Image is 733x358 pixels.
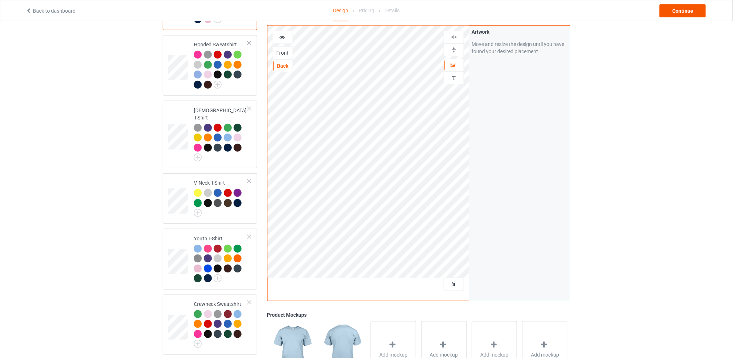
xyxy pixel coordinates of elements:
[472,41,567,55] div: Move and resize the design until you have found your desired placement
[194,179,248,214] div: V-Neck T-Shirt
[194,340,202,348] img: svg+xml;base64,PD94bWwgdmVyc2lvbj0iMS4wIiBlbmNvZGluZz0iVVRGLTgiPz4KPHN2ZyB3aWR0aD0iMjJweCIgaGVpZ2...
[194,107,248,159] div: [DEMOGRAPHIC_DATA] T-Shirt
[660,4,706,17] div: Continue
[194,41,248,88] div: Hooded Sweatshirt
[451,34,457,41] img: svg%3E%0A
[273,62,293,70] div: Back
[163,229,257,289] div: Youth T-Shirt
[451,46,457,53] img: svg%3E%0A
[26,8,76,14] a: Back to dashboard
[194,300,248,346] div: Crewneck Sweatshirt
[359,0,374,21] div: Pricing
[163,173,257,224] div: V-Neck T-Shirt
[194,209,202,217] img: svg+xml;base64,PD94bWwgdmVyc2lvbj0iMS4wIiBlbmNvZGluZz0iVVRGLTgiPz4KPHN2ZyB3aWR0aD0iMjJweCIgaGVpZ2...
[273,49,293,56] div: Front
[163,35,257,96] div: Hooded Sweatshirt
[194,254,202,262] img: heather_texture.png
[333,0,349,21] div: Design
[163,101,257,168] div: [DEMOGRAPHIC_DATA] T-Shirt
[384,0,400,21] div: Details
[214,81,222,89] img: svg+xml;base64,PD94bWwgdmVyc2lvbj0iMS4wIiBlbmNvZGluZz0iVVRGLTgiPz4KPHN2ZyB3aWR0aD0iMjJweCIgaGVpZ2...
[472,28,567,35] div: Artwork
[163,295,257,355] div: Crewneck Sweatshirt
[451,75,457,81] img: svg%3E%0A
[214,274,222,282] img: svg+xml;base64,PD94bWwgdmVyc2lvbj0iMS4wIiBlbmNvZGluZz0iVVRGLTgiPz4KPHN2ZyB3aWR0aD0iMjJweCIgaGVpZ2...
[194,153,202,161] img: svg+xml;base64,PD94bWwgdmVyc2lvbj0iMS4wIiBlbmNvZGluZz0iVVRGLTgiPz4KPHN2ZyB3aWR0aD0iMjJweCIgaGVpZ2...
[194,235,248,282] div: Youth T-Shirt
[267,311,570,319] div: Product Mockups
